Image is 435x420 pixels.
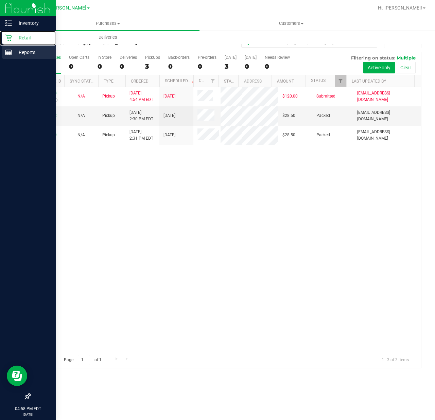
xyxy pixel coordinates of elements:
[199,78,220,83] a: Customer
[3,412,53,417] p: [DATE]
[265,55,290,60] div: Needs Review
[69,63,89,70] div: 0
[102,93,115,100] span: Pickup
[5,20,12,27] inline-svg: Inventory
[357,109,417,122] span: [EMAIL_ADDRESS][DOMAIN_NAME]
[265,63,290,70] div: 0
[225,55,237,60] div: [DATE]
[397,55,416,60] span: Multiple
[316,112,330,119] span: Packed
[168,63,190,70] div: 0
[351,55,395,60] span: Filtering on status:
[120,63,137,70] div: 0
[5,34,12,41] inline-svg: Retail
[131,79,149,84] a: Ordered
[335,75,346,87] a: Filter
[357,129,417,142] span: [EMAIL_ADDRESS][DOMAIN_NAME]
[102,112,115,119] span: Pickup
[352,79,386,84] a: Last Updated By
[129,109,153,122] span: [DATE] 2:30 PM EDT
[168,55,190,60] div: Back-orders
[282,112,295,119] span: $28.50
[316,132,330,138] span: Packed
[357,90,417,103] span: [EMAIL_ADDRESS][DOMAIN_NAME]
[12,34,53,42] p: Retail
[163,112,175,119] span: [DATE]
[12,48,53,56] p: Reports
[163,132,175,138] span: [DATE]
[102,132,115,138] span: Pickup
[245,55,257,60] div: [DATE]
[238,75,272,87] th: Address
[120,55,137,60] div: Deliveries
[316,93,335,100] span: Submitted
[311,78,326,83] a: Status
[77,133,85,137] span: Not Applicable
[69,55,89,60] div: Open Carts
[282,93,298,100] span: $120.00
[98,55,111,60] div: In Store
[16,16,199,31] a: Purchases
[282,132,295,138] span: $28.50
[129,129,153,142] span: [DATE] 2:31 PM EDT
[376,355,414,365] span: 1 - 3 of 3 items
[378,5,422,11] span: Hi, [PERSON_NAME]!
[225,63,237,70] div: 3
[145,55,160,60] div: PickUps
[7,366,27,386] iframe: Resource center
[199,16,383,31] a: Customers
[245,63,257,70] div: 0
[77,93,85,100] button: N/A
[77,112,85,119] button: N/A
[77,94,85,99] span: Not Applicable
[77,132,85,138] button: N/A
[129,90,153,103] span: [DATE] 4:54 PM EDT
[277,79,294,84] a: Amount
[198,55,216,60] div: Pre-orders
[30,39,160,46] h3: Purchase Summary:
[163,93,175,100] span: [DATE]
[104,79,114,84] a: Type
[16,30,199,45] a: Deliveries
[363,62,395,73] button: Active only
[198,63,216,70] div: 0
[396,62,416,73] button: Clear
[77,113,85,118] span: Not Applicable
[145,63,160,70] div: 3
[70,79,96,84] a: Sync Status
[78,355,90,365] input: 1
[89,34,126,40] span: Deliveries
[3,406,53,412] p: 04:58 PM EDT
[16,20,199,27] span: Purchases
[12,19,53,27] p: Inventory
[5,49,12,56] inline-svg: Reports
[58,355,107,365] span: Page of 1
[49,5,86,11] span: [PERSON_NAME]
[98,63,111,70] div: 0
[207,75,218,87] a: Filter
[224,79,260,84] a: State Registry ID
[200,20,382,27] span: Customers
[165,78,196,83] a: Scheduled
